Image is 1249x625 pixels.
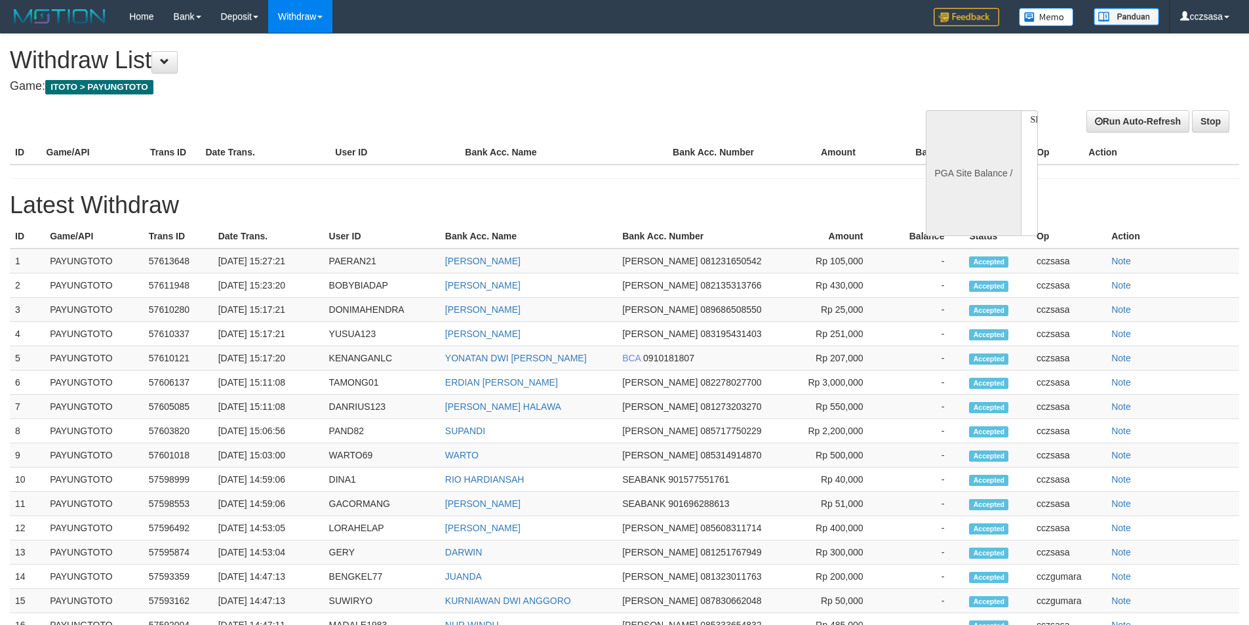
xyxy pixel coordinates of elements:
[324,298,440,322] td: DONIMAHENDRA
[144,395,213,419] td: 57605085
[445,474,525,485] a: RIO HARDIANSAH
[883,371,964,395] td: -
[144,443,213,468] td: 57601018
[324,249,440,273] td: PAERAN21
[200,140,330,165] th: Date Trans.
[787,468,882,492] td: Rp 40,000
[700,256,761,266] span: 081231650542
[445,304,521,315] a: [PERSON_NAME]
[787,298,882,322] td: Rp 25,000
[213,492,324,516] td: [DATE] 14:59:06
[213,589,324,613] td: [DATE] 14:47:13
[1031,298,1106,322] td: cczsasa
[45,419,144,443] td: PAYUNGTOTO
[440,224,617,249] th: Bank Acc. Name
[700,329,761,339] span: 083195431403
[969,353,1008,365] span: Accepted
[144,540,213,565] td: 57595874
[213,443,324,468] td: [DATE] 15:03:00
[787,419,882,443] td: Rp 2,200,000
[10,468,45,492] td: 10
[969,378,1008,389] span: Accepted
[643,353,694,363] span: 0910181807
[787,371,882,395] td: Rp 3,000,000
[10,192,1239,218] h1: Latest Withdraw
[324,395,440,419] td: DANRIUS123
[883,565,964,589] td: -
[883,468,964,492] td: -
[213,322,324,346] td: [DATE] 15:17:21
[144,565,213,589] td: 57593359
[883,346,964,371] td: -
[969,329,1008,340] span: Accepted
[1111,595,1131,606] a: Note
[144,589,213,613] td: 57593162
[10,273,45,298] td: 2
[45,249,144,273] td: PAYUNGTOTO
[1083,140,1239,165] th: Action
[883,419,964,443] td: -
[45,395,144,419] td: PAYUNGTOTO
[213,346,324,371] td: [DATE] 15:17:20
[445,498,521,509] a: [PERSON_NAME]
[622,426,698,436] span: [PERSON_NAME]
[445,450,479,460] a: WARTO
[1111,280,1131,291] a: Note
[10,443,45,468] td: 9
[10,249,45,273] td: 1
[1111,523,1131,533] a: Note
[445,353,587,363] a: YONATAN DWI [PERSON_NAME]
[668,498,729,509] span: 901696288613
[324,443,440,468] td: WARTO69
[622,401,698,412] span: [PERSON_NAME]
[1111,256,1131,266] a: Note
[45,224,144,249] th: Game/API
[622,523,698,533] span: [PERSON_NAME]
[324,419,440,443] td: PAND82
[324,224,440,249] th: User ID
[10,80,820,93] h4: Game:
[324,273,440,298] td: BOBYBIADAP
[445,595,571,606] a: KURNIAWAN DWI ANGGORO
[144,273,213,298] td: 57611948
[10,47,820,73] h1: Withdraw List
[324,346,440,371] td: KENANGANLC
[622,498,665,509] span: SEABANK
[969,305,1008,316] span: Accepted
[969,523,1008,534] span: Accepted
[883,443,964,468] td: -
[787,443,882,468] td: Rp 500,000
[445,256,521,266] a: [PERSON_NAME]
[45,516,144,540] td: PAYUNGTOTO
[324,516,440,540] td: LORAHELAP
[213,516,324,540] td: [DATE] 14:53:05
[1031,346,1106,371] td: cczsasa
[324,540,440,565] td: GERY
[1031,140,1083,165] th: Op
[883,273,964,298] td: -
[213,273,324,298] td: [DATE] 15:23:20
[45,80,153,94] span: ITOTO > PAYUNGTOTO
[213,298,324,322] td: [DATE] 15:17:21
[10,492,45,516] td: 11
[10,395,45,419] td: 7
[1192,110,1229,132] a: Stop
[10,224,45,249] th: ID
[787,516,882,540] td: Rp 400,000
[969,256,1008,268] span: Accepted
[969,281,1008,292] span: Accepted
[10,7,109,26] img: MOTION_logo.png
[144,249,213,273] td: 57613648
[460,140,667,165] th: Bank Acc. Name
[934,8,999,26] img: Feedback.jpg
[324,492,440,516] td: GACORMANG
[926,110,1020,236] div: PGA Site Balance /
[787,224,882,249] th: Amount
[324,322,440,346] td: YUSUA123
[45,443,144,468] td: PAYUNGTOTO
[622,450,698,460] span: [PERSON_NAME]
[1086,110,1189,132] a: Run Auto-Refresh
[10,589,45,613] td: 15
[969,548,1008,559] span: Accepted
[445,377,558,388] a: ERDIAN [PERSON_NAME]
